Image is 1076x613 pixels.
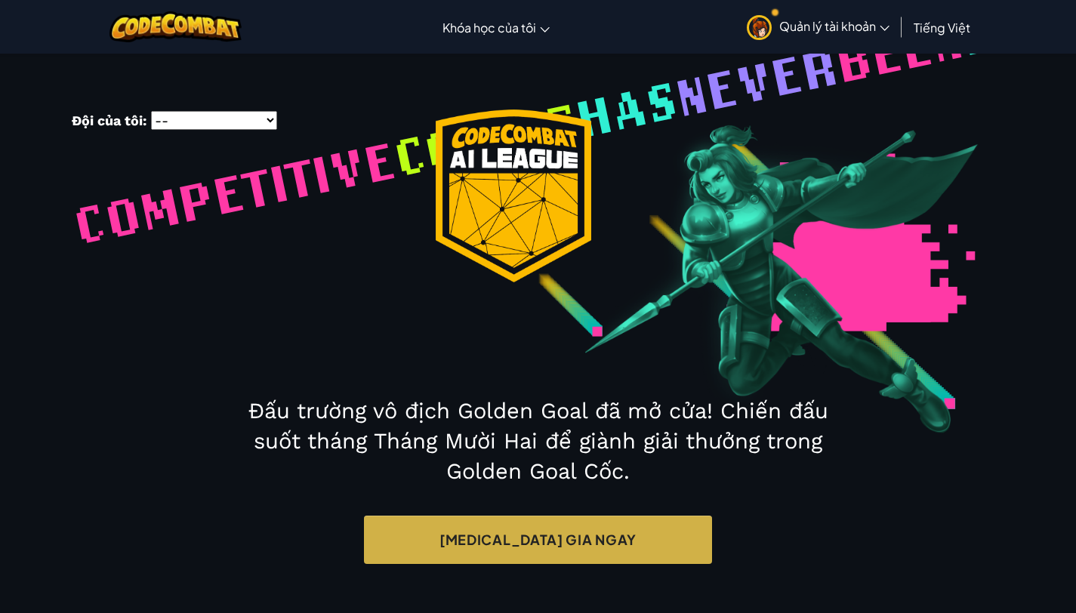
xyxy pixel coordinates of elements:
label: Đội của tôi: [72,109,146,131]
span: Đấu trường vô địch Golden Goal đã mở cửa! Chiến đấu suốt tháng Tháng Mười Hai để giành giải thưởn... [248,398,828,484]
a: Tiếng Việt [906,7,978,48]
a: [MEDICAL_DATA] gia Ngay [364,516,712,564]
a: Quản lý tài khoản [739,3,897,51]
img: CodeCombat logo [109,11,242,42]
span: Khóa học của tôi [442,20,536,35]
span: Tiếng Việt [914,20,970,35]
span: Competitive [68,125,402,259]
span: never [669,31,843,131]
span: Quản lý tài khoản [779,18,889,34]
a: Khóa học của tôi [435,7,557,48]
img: avatar [747,15,772,40]
img: logo_badge.png [436,109,591,282]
